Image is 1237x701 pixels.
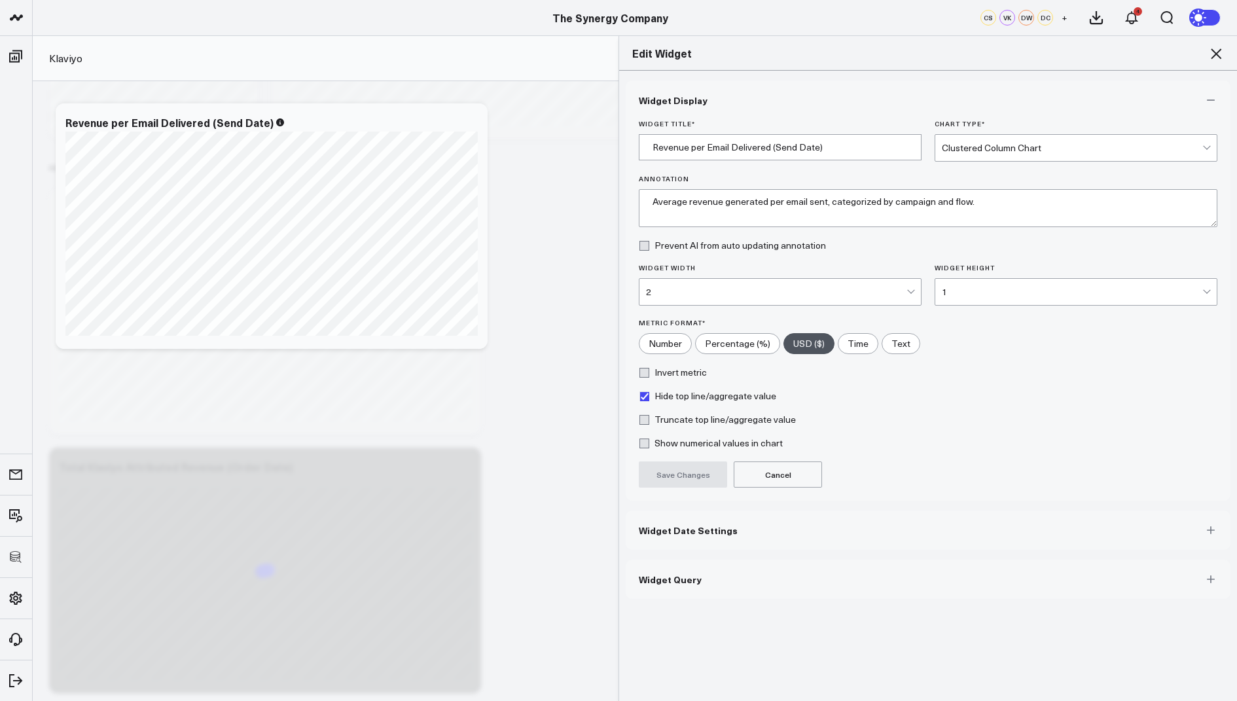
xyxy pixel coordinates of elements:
input: Enter your widget title [639,134,922,160]
textarea: Average revenue generated per email sent, categorized by campaign and flow. [639,189,1217,227]
label: Widget Height [935,264,1217,272]
div: 2 [646,287,906,297]
label: Truncate top line/aggregate value [639,414,796,425]
div: DW [1018,10,1034,26]
span: + [1062,13,1067,22]
button: Cancel [734,461,822,488]
div: CS [980,10,996,26]
label: Text [882,333,920,354]
label: Chart Type * [935,120,1217,128]
button: Widget Date Settings [626,511,1230,550]
button: Widget Query [626,560,1230,599]
label: Show numerical values in chart [639,438,783,448]
label: Hide top line/aggregate value [639,391,776,401]
div: Clustered Column Chart [942,143,1202,153]
label: Percentage (%) [695,333,780,354]
label: Metric Format* [639,319,1217,327]
label: Prevent AI from auto updating annotation [639,240,826,251]
label: Number [639,333,692,354]
button: + [1056,10,1072,26]
span: Widget Query [639,574,702,584]
div: VK [999,10,1015,26]
label: Annotation [639,175,1217,183]
div: 1 [942,287,1202,297]
span: Widget Date Settings [639,525,738,535]
button: Widget Display [626,81,1230,120]
label: Time [838,333,878,354]
div: 4 [1134,7,1142,16]
label: Widget Width [639,264,922,272]
label: USD ($) [783,333,834,354]
span: Widget Display [639,95,708,105]
label: Invert metric [639,367,707,378]
div: DC [1037,10,1053,26]
button: Save Changes [639,461,727,488]
label: Widget Title * [639,120,922,128]
h2: Edit Widget [632,46,1224,60]
a: The Synergy Company [552,10,668,25]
